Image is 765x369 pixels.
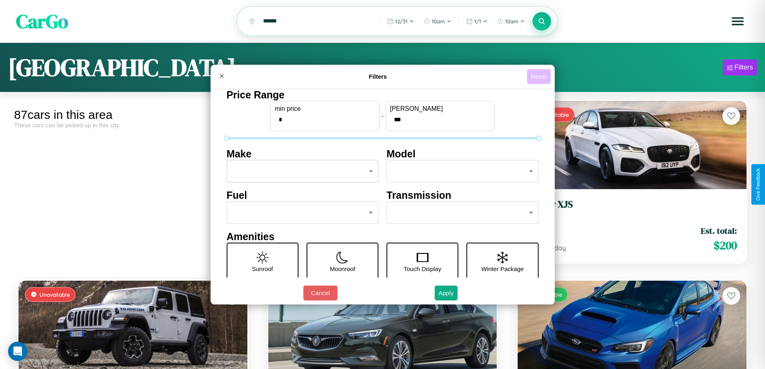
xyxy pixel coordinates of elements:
[252,263,273,274] p: Sunroof
[420,15,455,28] button: 10am
[755,168,761,201] div: Give Feedback
[39,291,70,298] span: Unavailable
[226,148,379,160] h4: Make
[432,18,445,24] span: 10am
[723,59,757,75] button: Filters
[226,89,539,101] h4: Price Range
[481,263,524,274] p: Winter Package
[275,105,375,112] label: min price
[726,10,749,33] button: Open menu
[226,231,539,243] h4: Amenities
[549,244,566,252] span: / day
[395,18,408,24] span: 12 / 31
[527,199,737,210] h3: Jaguar XJS
[527,199,737,218] a: Jaguar XJS2018
[404,263,441,274] p: Touch Display
[14,108,252,122] div: 87 cars in this area
[229,73,527,80] h4: Filters
[387,148,539,160] h4: Model
[303,285,337,300] button: Cancel
[8,51,236,84] h1: [GEOGRAPHIC_DATA]
[701,225,737,236] span: Est. total:
[14,122,252,128] div: These cars can be picked up in this city.
[16,8,68,35] span: CarGo
[8,342,27,361] div: Open Intercom Messenger
[493,15,529,28] button: 10am
[381,110,384,121] p: -
[383,15,418,28] button: 12/31
[505,18,518,24] span: 10am
[330,263,355,274] p: Moonroof
[387,190,539,201] h4: Transmission
[462,15,492,28] button: 1/1
[714,237,737,253] span: $ 200
[390,105,490,112] label: [PERSON_NAME]
[226,190,379,201] h4: Fuel
[474,18,481,24] span: 1 / 1
[734,63,753,71] div: Filters
[435,285,458,300] button: Apply
[527,69,551,84] button: Reset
